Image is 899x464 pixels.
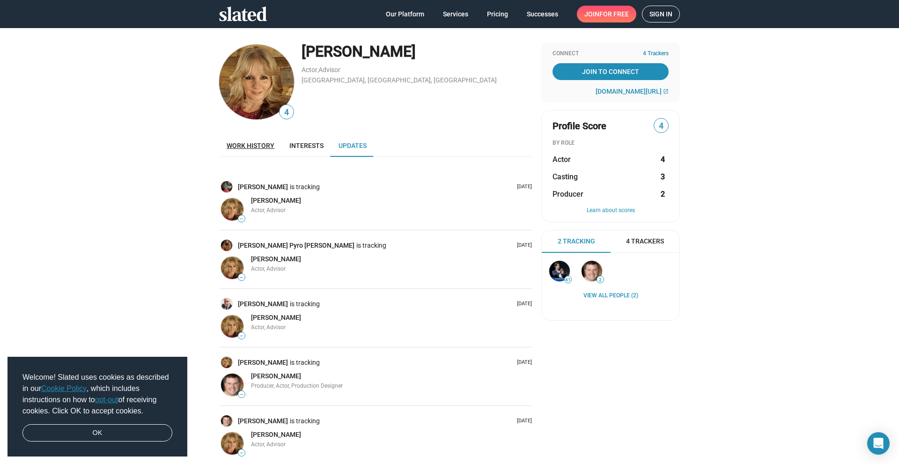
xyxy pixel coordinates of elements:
[649,6,672,22] span: Sign in
[597,277,604,283] span: 2
[238,392,245,397] span: —
[356,241,388,250] span: is tracking
[238,417,290,426] a: [PERSON_NAME]
[221,257,243,279] img: Angela Anderson
[553,140,669,147] div: BY ROLE
[661,189,665,199] strong: 2
[867,432,890,455] div: Open Intercom Messenger
[221,198,243,221] img: Angela Anderson
[553,172,578,182] span: Casting
[596,88,662,95] span: [DOMAIN_NAME][URL]
[527,6,558,22] span: Successes
[221,315,243,338] img: Angela Anderson
[238,450,245,456] span: —
[95,396,118,404] a: opt-out
[596,88,669,95] a: [DOMAIN_NAME][URL]
[22,424,172,442] a: dismiss cookie message
[251,431,301,438] span: [PERSON_NAME]
[221,181,232,192] img: Gary Ardito
[282,134,331,157] a: Interests
[251,207,286,214] span: Actor, Advisor
[221,415,232,427] img: Bruce Miles
[584,6,629,22] span: Join
[553,189,583,199] span: Producer
[290,417,322,426] span: is tracking
[487,6,508,22] span: Pricing
[558,237,595,246] span: 2 Tracking
[251,383,343,389] span: Producer, Actor, Production Designer
[554,63,667,80] span: Join To Connect
[549,261,570,281] img: Stephan Paternot
[251,372,301,381] a: [PERSON_NAME]
[221,298,232,309] img: Brian Shirley
[582,261,602,281] img: Bruce Miles
[221,357,232,368] img: Angela Anderson
[386,6,424,22] span: Our Platform
[251,430,301,439] a: [PERSON_NAME]
[513,418,532,425] p: [DATE]
[553,120,606,133] span: Profile Score
[251,441,286,448] span: Actor, Advisor
[290,300,322,309] span: is tracking
[238,183,290,191] a: [PERSON_NAME]
[238,216,245,221] span: —
[221,374,243,396] img: Bruce Miles
[221,432,243,455] img: Angela Anderson
[643,50,669,58] span: 4 Trackers
[219,44,294,119] img: Angela Anderson
[661,172,665,182] strong: 3
[378,6,432,22] a: Our Platform
[22,372,172,417] span: Welcome! Slated uses cookies as described in our , which includes instructions on how to of recei...
[302,42,532,62] div: [PERSON_NAME]
[565,277,571,283] span: 41
[626,237,664,246] span: 4 Trackers
[251,255,301,264] a: [PERSON_NAME]
[280,106,294,119] span: 4
[318,66,340,74] a: Advisor
[599,6,629,22] span: for free
[221,240,232,251] img: Jarrell Pyro Johnson
[663,88,669,94] mat-icon: open_in_new
[251,196,301,205] a: [PERSON_NAME]
[654,120,668,133] span: 4
[513,359,532,366] p: [DATE]
[519,6,566,22] a: Successes
[251,313,301,322] a: [PERSON_NAME]
[238,358,290,367] a: [PERSON_NAME]
[302,76,497,84] a: [GEOGRAPHIC_DATA], [GEOGRAPHIC_DATA], [GEOGRAPHIC_DATA]
[251,197,301,204] span: [PERSON_NAME]
[513,184,532,191] p: [DATE]
[443,6,468,22] span: Services
[7,357,187,457] div: cookieconsent
[577,6,636,22] a: Joinfor free
[238,300,290,309] a: [PERSON_NAME]
[513,242,532,249] p: [DATE]
[289,142,324,149] span: Interests
[435,6,476,22] a: Services
[317,68,318,73] span: ,
[238,333,245,339] span: —
[331,134,374,157] a: Updates
[251,265,286,272] span: Actor, Advisor
[339,142,367,149] span: Updates
[251,324,286,331] span: Actor, Advisor
[41,384,87,392] a: Cookie Policy
[302,66,317,74] a: Actor
[251,314,301,321] span: [PERSON_NAME]
[290,358,322,367] span: is tracking
[479,6,516,22] a: Pricing
[642,6,680,22] a: Sign in
[553,155,571,164] span: Actor
[227,142,274,149] span: Work history
[553,63,669,80] a: Join To Connect
[583,292,638,300] a: View all People (2)
[661,155,665,164] strong: 4
[290,183,322,191] span: is tracking
[553,50,669,58] div: Connect
[553,207,669,214] button: Learn about scores
[238,241,356,250] a: [PERSON_NAME] Pyro [PERSON_NAME]
[513,301,532,308] p: [DATE]
[238,275,245,280] span: —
